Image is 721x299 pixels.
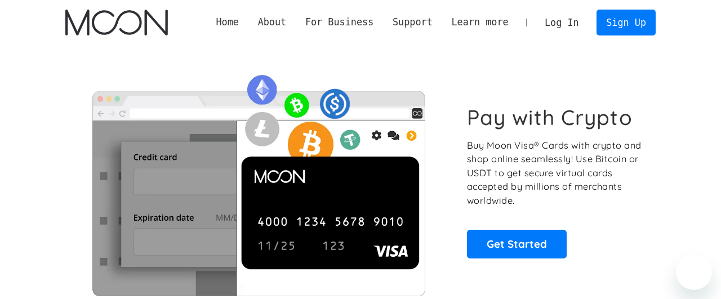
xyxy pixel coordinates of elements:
a: Get Started [467,230,567,258]
div: About [248,15,296,29]
a: Sign Up [597,10,655,35]
div: Learn more [451,15,508,29]
div: For Business [305,15,373,29]
iframe: Button to launch messaging window [676,254,712,290]
div: About [258,15,287,29]
div: For Business [296,15,383,29]
a: home [65,10,167,35]
h1: Pay with Crypto [467,105,633,130]
img: Moon Logo [65,10,167,35]
img: Moon Cards let you spend your crypto anywhere Visa is accepted. [65,67,451,296]
p: Buy Moon Visa® Cards with crypto and shop online seamlessly! Use Bitcoin or USDT to get secure vi... [467,139,643,208]
div: Support [393,15,433,29]
a: Log In [535,10,588,35]
a: Home [207,15,248,29]
div: Support [383,15,442,29]
div: Learn more [442,15,518,29]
